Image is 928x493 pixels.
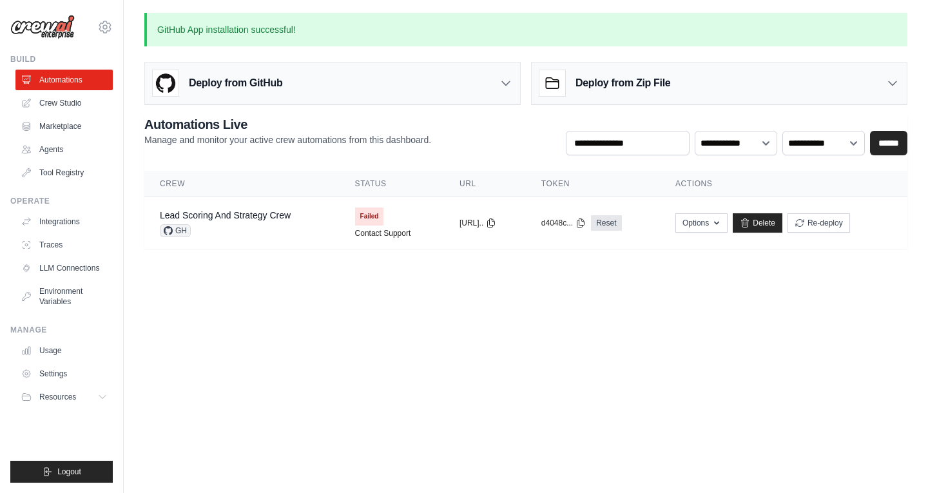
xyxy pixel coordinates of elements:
[10,54,113,64] div: Build
[355,228,411,238] a: Contact Support
[526,171,660,197] th: Token
[144,171,340,197] th: Crew
[15,70,113,90] a: Automations
[57,467,81,477] span: Logout
[788,213,850,233] button: Re-deploy
[39,392,76,402] span: Resources
[144,133,431,146] p: Manage and monitor your active crew automations from this dashboard.
[444,171,526,197] th: URL
[10,461,113,483] button: Logout
[15,235,113,255] a: Traces
[15,162,113,183] a: Tool Registry
[15,93,113,113] a: Crew Studio
[575,75,670,91] h3: Deploy from Zip File
[144,115,431,133] h2: Automations Live
[660,171,907,197] th: Actions
[675,213,728,233] button: Options
[144,13,907,46] p: GitHub App installation successful!
[15,211,113,232] a: Integrations
[15,139,113,160] a: Agents
[10,196,113,206] div: Operate
[340,171,444,197] th: Status
[10,15,75,39] img: Logo
[541,218,586,228] button: d4048c...
[10,325,113,335] div: Manage
[15,340,113,361] a: Usage
[160,210,291,220] a: Lead Scoring And Strategy Crew
[15,363,113,384] a: Settings
[160,224,191,237] span: GH
[153,70,179,96] img: GitHub Logo
[189,75,282,91] h3: Deploy from GitHub
[591,215,621,231] a: Reset
[15,116,113,137] a: Marketplace
[355,208,384,226] span: Failed
[15,387,113,407] button: Resources
[733,213,782,233] a: Delete
[15,281,113,312] a: Environment Variables
[15,258,113,278] a: LLM Connections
